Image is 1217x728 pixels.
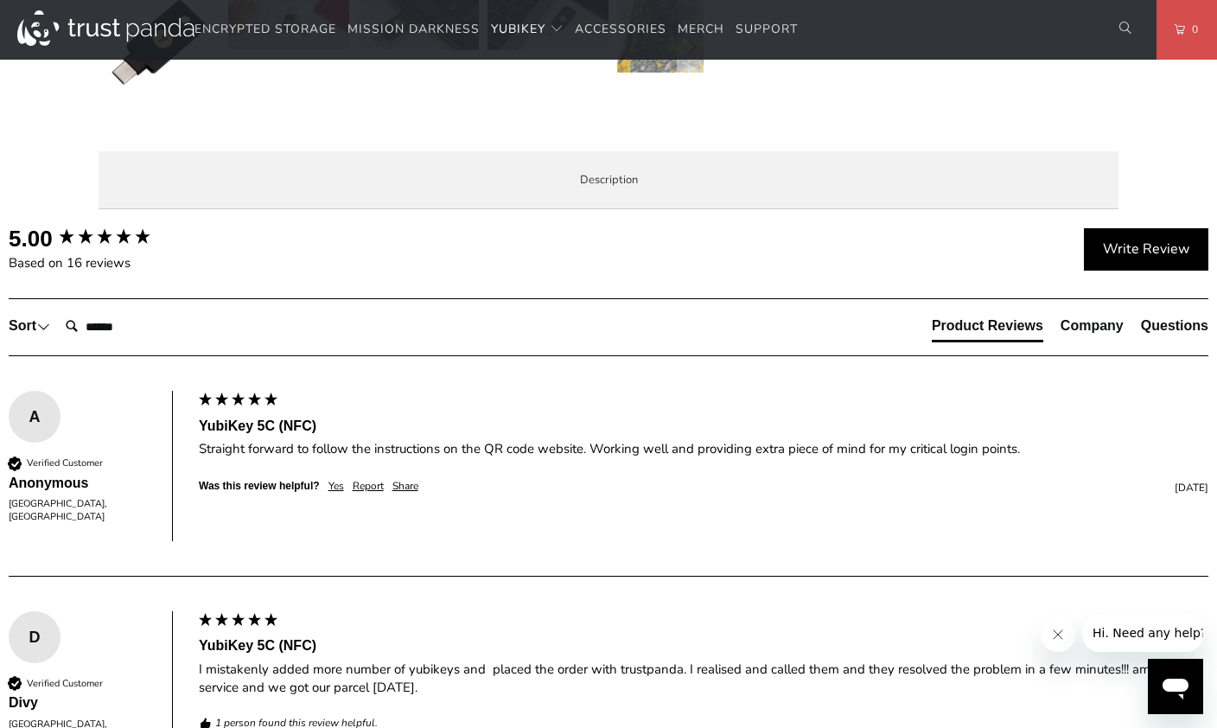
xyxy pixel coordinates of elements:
[1041,617,1075,652] iframe: Close message
[9,223,190,254] div: Overall product rating out of 5: 5.00
[678,10,724,50] a: Merch
[9,624,61,650] div: D
[1141,316,1208,335] div: Questions
[491,21,545,37] span: YubiKey
[59,310,197,344] input: Search
[575,21,666,37] span: Accessories
[194,21,336,37] span: Encrypted Storage
[199,417,1208,436] div: YubiKey 5C (NFC)
[9,316,50,335] div: Sort
[199,440,1208,458] div: Straight forward to follow the instructions on the QR code website. Working well and providing ex...
[347,10,480,50] a: Mission Darkness
[1061,316,1124,335] div: Company
[736,10,798,50] a: Support
[575,10,666,50] a: Accessories
[197,391,279,412] div: 5 star rating
[9,254,190,272] div: Based on 16 reviews
[1185,20,1199,39] span: 0
[99,151,1118,209] label: Description
[736,21,798,37] span: Support
[328,479,344,494] div: Yes
[10,12,124,26] span: Hi. Need any help?
[491,10,564,50] summary: YubiKey
[27,677,103,690] div: Verified Customer
[932,316,1208,351] div: Reviews Tabs
[1148,659,1203,714] iframe: Button to launch messaging window
[27,457,103,469] div: Verified Customer
[17,10,194,46] img: Trust Panda Australia
[9,474,155,493] div: Anonymous
[57,227,152,250] div: 5.00 star rating
[197,611,279,632] div: 5 star rating
[199,661,1208,697] div: I mistakenly added more number of yubikeys and placed the order with trustpanda. I realised and c...
[932,316,1043,335] div: Product Reviews
[194,10,798,50] nav: Translation missing: en.navigation.header.main_nav
[678,21,724,37] span: Merch
[9,404,61,430] div: A
[199,479,320,494] div: Was this review helpful?
[199,636,1208,655] div: YubiKey 5C (NFC)
[9,693,155,712] div: Divy
[9,223,53,254] div: 5.00
[427,481,1208,495] div: [DATE]
[194,10,336,50] a: Encrypted Storage
[1082,614,1203,652] iframe: Message from company
[347,21,480,37] span: Mission Darkness
[9,497,155,524] div: [GEOGRAPHIC_DATA], [GEOGRAPHIC_DATA]
[392,479,418,494] div: Share
[58,309,59,310] label: Search:
[1084,228,1208,271] div: Write Review
[353,479,384,494] div: Report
